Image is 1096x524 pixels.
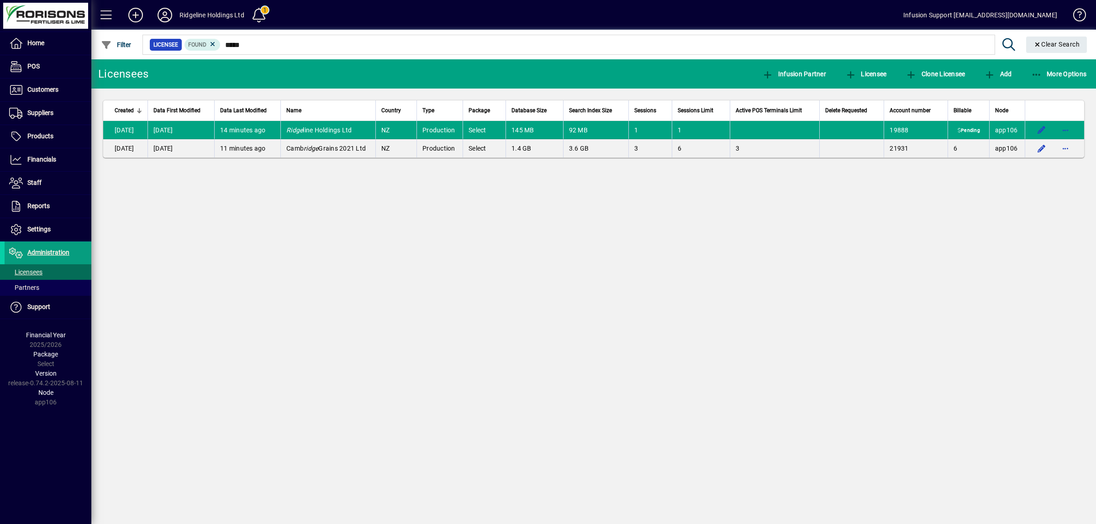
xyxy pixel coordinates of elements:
[27,202,50,210] span: Reports
[214,139,280,157] td: 11 minutes ago
[982,66,1014,82] button: Add
[884,121,947,139] td: 19888
[5,280,91,295] a: Partners
[463,121,506,139] td: Select
[286,105,370,115] div: Name
[569,105,612,115] span: Search Index Size
[628,139,672,157] td: 3
[5,125,91,148] a: Products
[760,66,828,82] button: Infusion Partner
[179,8,244,22] div: Ridgeline Holdings Ltd
[730,139,820,157] td: 3
[422,105,434,115] span: Type
[1066,2,1085,31] a: Knowledge Base
[469,105,490,115] span: Package
[38,389,53,396] span: Node
[286,126,352,134] span: line Holdings Ltd
[103,121,148,139] td: [DATE]
[736,105,814,115] div: Active POS Terminals Limit
[99,37,134,53] button: Filter
[115,105,134,115] span: Created
[995,145,1018,152] span: app106.prod.infusionbusinesssoftware.com
[5,79,91,101] a: Customers
[628,121,672,139] td: 1
[150,7,179,23] button: Profile
[27,156,56,163] span: Financials
[1029,66,1089,82] button: More Options
[678,105,724,115] div: Sessions Limit
[214,121,280,139] td: 14 minutes ago
[5,218,91,241] a: Settings
[5,296,91,319] a: Support
[422,105,457,115] div: Type
[736,105,802,115] span: Active POS Terminals Limit
[5,32,91,55] a: Home
[381,105,411,115] div: Country
[903,66,967,82] button: Clone Licensee
[884,139,947,157] td: 21931
[153,105,200,115] span: Data First Modified
[954,105,971,115] span: Billable
[27,132,53,140] span: Products
[5,264,91,280] a: Licensees
[843,66,889,82] button: Licensee
[672,139,730,157] td: 6
[27,86,58,93] span: Customers
[416,139,463,157] td: Production
[220,105,267,115] span: Data Last Modified
[825,105,867,115] span: Delete Requested
[27,249,69,256] span: Administration
[825,105,878,115] div: Delete Requested
[148,121,214,139] td: [DATE]
[381,105,401,115] span: Country
[375,121,416,139] td: NZ
[148,139,214,157] td: [DATE]
[5,55,91,78] a: POS
[9,268,42,276] span: Licensees
[634,105,666,115] div: Sessions
[995,126,1018,134] span: app106.prod.infusionbusinesssoftware.com
[903,8,1057,22] div: Infusion Support [EMAIL_ADDRESS][DOMAIN_NAME]
[101,41,132,48] span: Filter
[954,105,984,115] div: Billable
[845,70,887,78] span: Licensee
[563,121,628,139] td: 92 MB
[1034,141,1049,156] button: Edit
[304,145,318,152] em: ridge
[672,121,730,139] td: 1
[27,109,53,116] span: Suppliers
[184,39,221,51] mat-chip: Found Status: Found
[153,40,178,49] span: Licensee
[188,42,206,48] span: Found
[153,105,209,115] div: Data First Modified
[121,7,150,23] button: Add
[995,105,1019,115] div: Node
[27,179,42,186] span: Staff
[563,139,628,157] td: 3.6 GB
[27,225,51,233] span: Settings
[220,105,275,115] div: Data Last Modified
[286,105,301,115] span: Name
[286,145,366,152] span: Camb Grains 2021 Ltd
[984,70,1012,78] span: Add
[1034,123,1049,137] button: Edit
[1026,37,1087,53] button: Clear
[569,105,623,115] div: Search Index Size
[286,126,303,134] em: Ridge
[463,139,506,157] td: Select
[762,70,826,78] span: Infusion Partner
[506,139,563,157] td: 1.4 GB
[995,105,1008,115] span: Node
[5,102,91,125] a: Suppliers
[416,121,463,139] td: Production
[115,105,142,115] div: Created
[5,195,91,218] a: Reports
[33,351,58,358] span: Package
[103,139,148,157] td: [DATE]
[27,39,44,47] span: Home
[27,63,40,70] span: POS
[26,331,66,339] span: Financial Year
[890,105,931,115] span: Account number
[634,105,656,115] span: Sessions
[375,139,416,157] td: NZ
